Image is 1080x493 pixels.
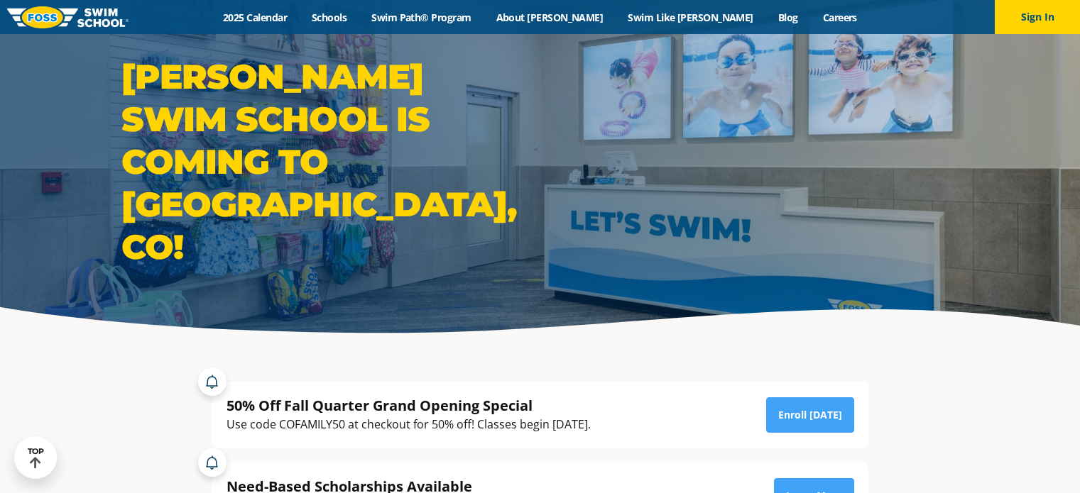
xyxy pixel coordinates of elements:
[765,11,810,24] a: Blog
[28,447,44,469] div: TOP
[766,397,854,433] a: Enroll [DATE]
[616,11,766,24] a: Swim Like [PERSON_NAME]
[211,11,300,24] a: 2025 Calendar
[484,11,616,24] a: About [PERSON_NAME]
[359,11,484,24] a: Swim Path® Program
[810,11,869,24] a: Careers
[7,6,129,28] img: FOSS Swim School Logo
[300,11,359,24] a: Schools
[227,396,591,415] div: 50% Off Fall Quarter Grand Opening Special
[227,415,591,434] div: Use code COFAMILY50 at checkout for 50% off! Classes begin [DATE].
[121,55,533,268] h1: [PERSON_NAME] Swim School is coming to [GEOGRAPHIC_DATA], CO!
